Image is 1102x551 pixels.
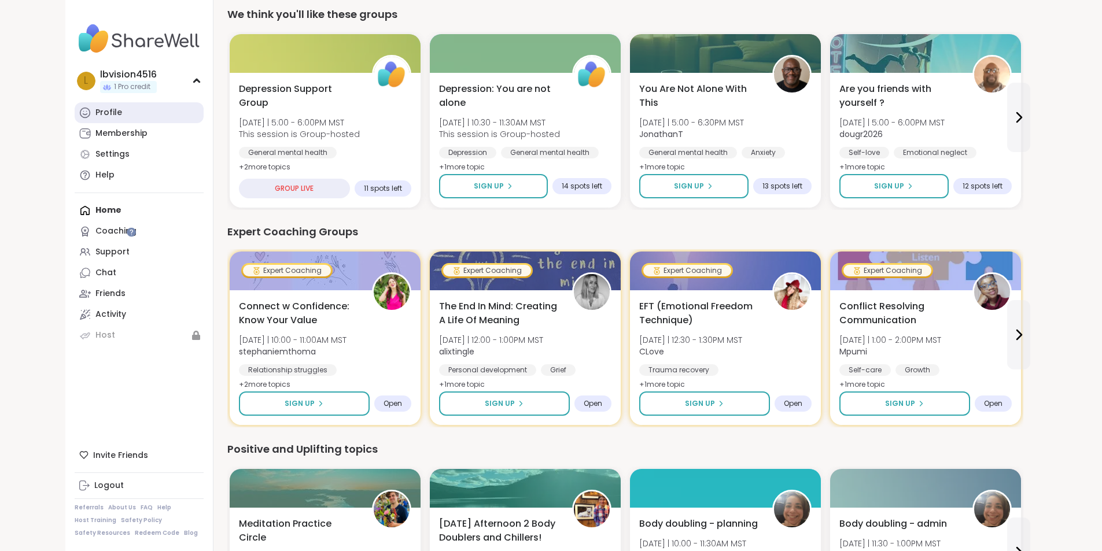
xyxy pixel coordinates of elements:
[439,391,570,416] button: Sign Up
[839,334,941,346] span: [DATE] | 1:00 - 2:00PM MST
[639,391,770,416] button: Sign Up
[384,399,402,408] span: Open
[874,181,904,191] span: Sign Up
[639,117,744,128] span: [DATE] | 5:00 - 6:30PM MST
[227,224,1023,240] div: Expert Coaching Groups
[784,399,802,408] span: Open
[584,399,602,408] span: Open
[75,283,204,304] a: Friends
[84,73,88,88] span: l
[674,181,704,191] span: Sign Up
[501,147,599,158] div: General mental health
[541,364,576,376] div: Grief
[141,504,153,512] a: FAQ
[75,242,204,262] a: Support
[374,274,410,310] img: stephaniemthoma
[774,274,810,310] img: CLove
[374,491,410,527] img: Nicholas
[439,517,559,545] span: [DATE] Afternoon 2 Body Doublers and Chillers!
[639,128,683,140] b: JonathanT
[974,57,1010,93] img: dougr2026
[94,480,124,491] div: Logout
[227,441,1023,457] div: Positive and Uplifting topics
[75,102,204,123] a: Profile
[95,225,137,237] div: Coaching
[574,491,610,527] img: AmberWolffWizard
[95,246,130,258] div: Support
[742,147,785,158] div: Anxiety
[639,147,737,158] div: General mental health
[227,6,1023,23] div: We think you'll like these groups
[439,299,559,327] span: The End In Mind: Creating A Life Of Meaning
[239,82,359,110] span: Depression Support Group
[95,267,116,279] div: Chat
[894,147,976,158] div: Emotional neglect
[374,57,410,93] img: ShareWell
[439,364,536,376] div: Personal development
[95,309,126,320] div: Activity
[839,517,947,531] span: Body doubling - admin
[443,265,531,276] div: Expert Coaching
[75,504,104,512] a: Referrals
[474,181,504,191] span: Sign Up
[364,184,402,193] span: 11 spots left
[843,265,931,276] div: Expert Coaching
[95,288,126,299] div: Friends
[974,274,1010,310] img: Mpumi
[75,165,204,186] a: Help
[75,445,204,465] div: Invite Friends
[639,299,760,327] span: EFT (Emotional Freedom Technique)
[239,364,337,376] div: Relationship struggles
[75,516,116,524] a: Host Training
[639,517,758,531] span: Body doubling - planning
[108,504,136,512] a: About Us
[984,399,1003,408] span: Open
[439,334,543,346] span: [DATE] | 12:00 - 1:00PM MST
[239,299,359,327] span: Connect w Confidence: Know Your Value
[839,538,941,549] span: [DATE] | 11:30 - 1:00PM MST
[439,128,560,140] span: This session is Group-hosted
[243,265,331,276] div: Expert Coaching
[439,147,496,158] div: Depression
[974,491,1010,527] img: Monica2025
[75,123,204,144] a: Membership
[643,265,731,276] div: Expert Coaching
[574,57,610,93] img: ShareWell
[285,398,315,409] span: Sign Up
[839,82,960,110] span: Are you friends with yourself ?
[839,147,889,158] div: Self-love
[639,82,760,110] span: You Are Not Alone With This
[239,128,360,140] span: This session is Group-hosted
[114,82,150,92] span: 1 Pro credit
[75,262,204,283] a: Chat
[963,182,1003,191] span: 12 spots left
[75,325,204,346] a: Host
[439,346,474,357] b: alixtingle
[95,107,122,119] div: Profile
[75,475,204,496] a: Logout
[895,364,939,376] div: Growth
[239,517,359,545] span: Meditation Practice Circle
[439,174,548,198] button: Sign Up
[839,346,867,357] b: Mpumi
[75,529,130,537] a: Safety Resources
[95,330,115,341] div: Host
[774,57,810,93] img: JonathanT
[157,504,171,512] a: Help
[885,398,915,409] span: Sign Up
[75,19,204,59] img: ShareWell Nav Logo
[639,364,718,376] div: Trauma recovery
[439,117,560,128] span: [DATE] | 10:30 - 11:30AM MST
[485,398,515,409] span: Sign Up
[239,334,347,346] span: [DATE] | 10:00 - 11:00AM MST
[127,227,136,236] iframe: Spotlight
[75,144,204,165] a: Settings
[75,221,204,242] a: Coaching
[439,82,559,110] span: Depression: You are not alone
[639,334,742,346] span: [DATE] | 12:30 - 1:30PM MST
[100,68,157,81] div: lbvision4516
[839,364,891,376] div: Self-care
[774,491,810,527] img: Monica2025
[95,149,130,160] div: Settings
[639,174,749,198] button: Sign Up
